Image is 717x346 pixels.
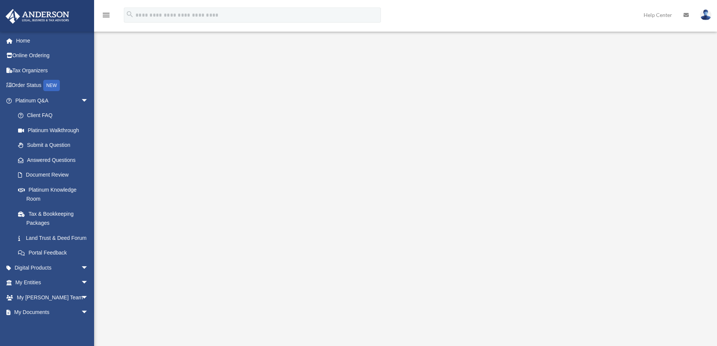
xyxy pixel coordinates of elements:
a: Digital Productsarrow_drop_down [5,260,100,275]
a: Document Review [11,168,100,183]
img: User Pic [700,9,711,20]
div: NEW [43,80,60,91]
span: arrow_drop_down [81,260,96,276]
a: Tax & Bookkeeping Packages [11,206,100,230]
a: Land Trust & Deed Forum [11,230,100,245]
a: Tax Organizers [5,63,100,78]
i: menu [102,11,111,20]
span: arrow_drop_down [81,93,96,108]
i: search [126,10,134,18]
a: Platinum Knowledge Room [11,182,100,206]
a: Answered Questions [11,152,100,168]
a: Platinum Walkthrough [11,123,96,138]
a: Online Learningarrow_drop_down [5,320,100,335]
iframe: <span data-mce-type="bookmark" style="display: inline-block; width: 0px; overflow: hidden; line-h... [201,51,608,277]
a: Order StatusNEW [5,78,100,93]
a: Client FAQ [11,108,100,123]
span: arrow_drop_down [81,305,96,320]
a: My Documentsarrow_drop_down [5,305,100,320]
a: Home [5,33,100,48]
span: arrow_drop_down [81,290,96,305]
a: My Entitiesarrow_drop_down [5,275,100,290]
img: Anderson Advisors Platinum Portal [3,9,72,24]
a: Portal Feedback [11,245,100,261]
a: menu [102,13,111,20]
a: Platinum Q&Aarrow_drop_down [5,93,100,108]
a: Online Ordering [5,48,100,63]
span: arrow_drop_down [81,320,96,335]
span: arrow_drop_down [81,275,96,291]
a: Submit a Question [11,138,100,153]
a: My [PERSON_NAME] Teamarrow_drop_down [5,290,100,305]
